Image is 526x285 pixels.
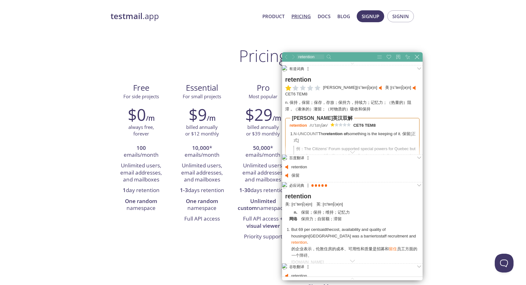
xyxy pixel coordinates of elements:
[237,143,289,161] li: * emails/month
[115,185,167,196] li: day retention
[125,197,157,205] strong: One random
[245,105,272,124] h2: $29
[239,186,251,194] strong: 1-30
[115,160,167,185] li: Unlimited users, email addresses, and mailboxes
[272,113,281,124] h6: /m
[253,144,270,151] strong: 50,000
[249,93,277,99] span: Most popular
[176,143,228,161] li: * emails/month
[495,254,514,272] iframe: Help Scout Beacon - Open
[357,10,384,22] button: Signup
[146,113,155,124] h6: /m
[176,185,228,196] li: days retention
[111,11,142,22] strong: testmail
[237,83,288,93] span: Pro
[123,93,159,99] span: For side projects
[116,83,166,93] span: Free
[115,143,167,161] li: emails/month
[207,113,216,124] h6: /m
[183,93,221,99] span: For small projects
[237,185,289,196] li: days retention
[246,124,280,137] p: billed annually or $39 monthly
[387,10,414,22] button: Signin
[392,12,409,20] span: Signin
[291,12,311,20] a: Pricing
[111,11,257,22] a: testmail.app
[362,12,379,20] span: Signup
[237,232,289,242] li: Priority support
[180,186,188,194] strong: 1-3
[262,12,285,20] a: Product
[128,105,146,124] h2: $0
[337,12,350,20] a: Blog
[136,144,146,151] strong: 100
[237,196,289,214] li: namespaces
[186,197,218,205] strong: One random
[238,197,276,211] strong: Unlimited custom
[237,214,289,232] li: Full API access +
[176,196,228,214] li: namespace
[176,214,228,224] li: Full API access
[185,124,219,137] p: billed annually or $12 monthly
[237,160,289,185] li: Unlimited users, email addresses, and mailboxes
[123,186,126,194] strong: 1
[318,12,330,20] a: Docs
[246,222,280,229] strong: visual viewer
[239,46,287,65] h1: Pricing
[115,196,167,214] li: namespace
[189,105,207,124] h2: $9
[176,160,228,185] li: Unlimited users, email addresses, and mailboxes
[176,83,227,93] span: Essential
[128,124,154,137] p: always free, forever
[192,144,209,151] strong: 10,000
